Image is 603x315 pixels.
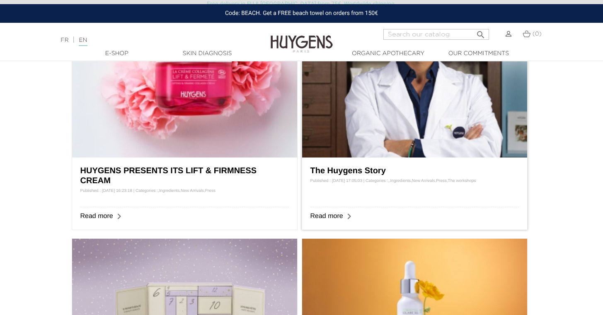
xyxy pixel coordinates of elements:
[390,179,411,183] a: Ingredients
[181,189,204,193] a: New Arrivals
[80,166,257,185] a: HUYGENS PRESENTS ITS LIFT & FIRMNESS CREAM
[437,49,520,58] a: Our commitments
[271,22,333,54] img: Huygens
[80,213,113,220] a: Read more
[80,189,216,193] span: Published : [DATE] 16:23:18 | Categories : , , ,
[310,179,476,183] span: Published : [DATE] 17:05:03 | Categories : , , , , ,
[205,189,216,193] a: Press
[533,31,542,37] span: (0)
[436,179,447,183] a: Press
[347,49,430,58] a: Organic Apothecary
[310,166,386,175] a: The Huygens Story
[383,29,489,40] input: Search
[75,49,158,58] a: E-Shop
[448,179,476,183] a: The workshops
[166,49,249,58] a: Skin Diagnosis
[473,27,488,38] button: 
[61,37,68,43] a: FR
[412,179,435,183] a: New Arrivals
[159,189,179,193] a: Ingredients
[310,213,343,220] a: Read more
[476,27,486,37] i: 
[56,35,245,45] div: |
[79,37,87,46] a: EN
